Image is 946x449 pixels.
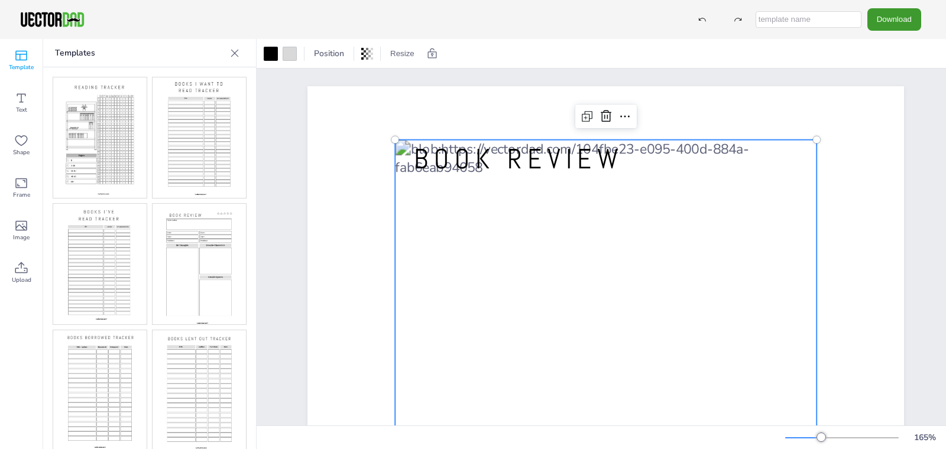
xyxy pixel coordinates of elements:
img: reading4.jpg [153,204,246,324]
button: Resize [385,44,419,63]
div: 165 % [911,432,939,443]
span: Text [16,105,27,115]
img: VectorDad-1.png [19,11,86,28]
span: Position [312,48,346,59]
button: Download [867,8,921,30]
span: Template [9,63,34,72]
img: reading1.jpg [53,77,147,198]
span: Shape [13,148,30,157]
span: BOOK REVIEW [414,141,624,177]
img: reading3.jpg [53,204,147,324]
p: Templates [55,39,225,67]
span: Image [13,233,30,242]
span: Frame [13,190,30,200]
span: Upload [12,275,31,285]
input: template name [756,11,861,28]
img: reading2.jpg [153,77,246,198]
